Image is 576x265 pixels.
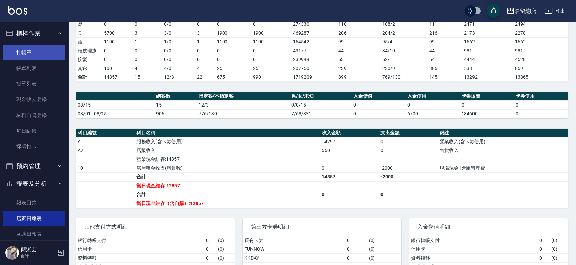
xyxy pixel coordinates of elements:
td: 0 [195,20,215,29]
td: 6700 [406,109,460,118]
td: A1 [76,137,135,146]
td: 4 [133,64,162,73]
td: 25 [215,64,252,73]
div: 名留總店 [515,7,536,15]
td: 14297 [320,137,379,146]
a: 掃碼打卡 [3,139,65,154]
td: 111 [428,20,462,29]
td: 675 [215,73,252,81]
td: 售貨收入 [438,146,568,155]
td: 營業收入(含卡券使用) [438,137,568,146]
th: 總客數 [154,92,197,101]
button: 櫃檯作業 [3,24,65,42]
a: 報表目錄 [3,195,65,210]
td: 14857 [102,73,133,81]
th: 入金儲值 [352,92,406,101]
td: 0 [195,55,215,64]
th: 收入金額 [320,129,379,137]
td: 舊有卡券 [243,236,345,245]
td: FUNNOW [243,245,345,253]
th: 卡券使用 [514,92,568,101]
td: 店販收入 [135,146,320,155]
button: 預約管理 [3,157,65,175]
td: 0 [320,190,379,199]
td: 13292 [462,73,513,81]
td: 0 [352,109,406,118]
button: save [487,4,500,18]
td: 13865 [513,73,568,81]
td: 4 / 0 [162,64,195,73]
img: Logo [8,6,27,15]
td: 3 [133,29,162,37]
td: 0 [538,253,550,262]
td: ( 0 ) [550,253,568,262]
td: 房屋租金收支(租賃稅) [135,164,320,172]
td: A2 [76,146,135,155]
td: 頭皮理療 [76,46,102,55]
td: 25 [251,64,291,73]
td: 4528 [513,55,568,64]
td: 0 [133,55,162,64]
h5: 簡湘芸 [21,246,55,253]
td: 906 [154,109,197,118]
td: 0 [215,20,252,29]
td: 981 [513,46,568,55]
td: 1900 [215,29,252,37]
td: ( 0 ) [367,236,402,245]
td: ( 0 ) [367,253,402,262]
td: KKDAY [243,253,345,262]
td: 0 [345,245,367,253]
td: 0 / 0 [162,55,195,64]
a: 每日結帳 [3,123,65,139]
td: 207750 [291,64,337,73]
td: 銀行轉帳支付 [76,236,204,245]
td: 1100 [102,37,133,46]
a: 店家日報表 [3,211,65,226]
td: 1900 [251,29,291,37]
td: 1100 [215,37,252,46]
td: ( 0 ) [550,245,568,253]
a: 帳單列表 [3,60,65,76]
td: 34 / 10 [380,46,428,55]
td: 769/130 [380,73,428,81]
td: 1 / 0 [162,37,195,46]
td: 43177 [291,46,337,55]
td: 信用卡 [409,245,538,253]
td: 22 [195,73,215,81]
td: 0 [251,20,291,29]
td: 燙 [76,20,102,29]
td: 230 / 9 [380,64,428,73]
a: 打帳單 [3,45,65,60]
td: 0 [514,109,568,118]
td: 08/15 [76,100,154,109]
td: 0 [204,236,216,245]
td: 0 [102,55,133,64]
td: 0/0/15 [290,100,352,109]
td: 2278 [513,29,568,37]
td: 資料轉移 [409,253,538,262]
td: 0 [251,55,291,64]
th: 科目名稱 [135,129,320,137]
td: 5700 [102,29,133,37]
span: 入金儲值明細 [417,224,560,230]
td: 0 [102,20,133,29]
td: 2494 [513,20,568,29]
td: 560 [320,146,379,155]
a: 現金收支登錄 [3,92,65,107]
td: 0 [538,236,550,245]
td: 0 [133,20,162,29]
td: -2000 [379,172,438,181]
p: 會計 [21,253,55,259]
td: 869 [513,64,568,73]
td: 53 [337,55,380,64]
td: 164542 [291,37,337,46]
a: 材料自購登錄 [3,108,65,123]
td: 合計 [135,172,320,181]
button: 報表及分析 [3,175,65,192]
td: 營業現金結存:14857 [135,155,320,164]
td: ( 0 ) [550,236,568,245]
td: 776/130 [197,109,290,118]
td: 服務收入(含卡券使用) [135,137,320,146]
td: 110 [337,20,380,29]
td: 15 [154,100,197,109]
